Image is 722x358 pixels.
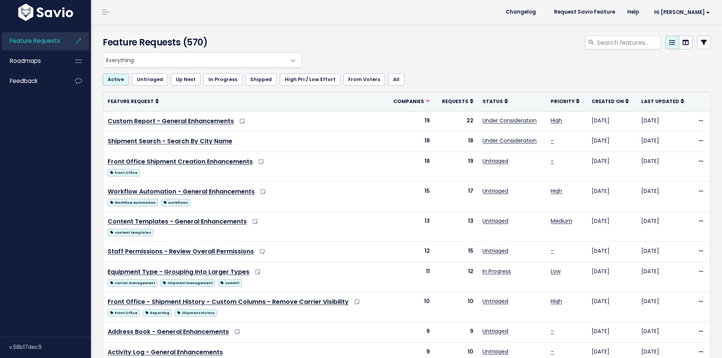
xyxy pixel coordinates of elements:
[587,292,637,322] td: [DATE]
[434,242,478,262] td: 15
[637,131,692,152] td: [DATE]
[637,292,692,322] td: [DATE]
[551,348,554,355] a: -
[482,157,508,165] a: Untriaged
[161,199,190,206] span: workflows
[108,157,253,166] a: Front Office Shipment Creation Enhancements
[587,212,637,242] td: [DATE]
[108,278,157,287] a: carrier management
[108,309,140,317] span: Front Office
[551,267,561,275] a: Low
[551,97,579,105] a: Priority
[442,97,473,105] a: Requests
[385,152,434,182] td: 18
[637,242,692,262] td: [DATE]
[103,73,711,86] ul: Filter feature requests
[551,297,562,305] a: High
[108,229,153,236] span: content templates
[637,212,692,242] td: [DATE]
[393,97,430,105] a: Companies
[108,308,140,317] a: Front Office
[385,292,434,322] td: 10
[482,117,537,124] a: Under Consideration
[2,32,63,50] a: Feature Requests
[587,322,637,342] td: [DATE]
[482,267,511,275] a: In Progress
[637,152,692,182] td: [DATE]
[103,73,129,86] a: Active
[587,131,637,152] td: [DATE]
[160,279,215,287] span: shipment management
[434,182,478,212] td: 17
[548,6,621,18] a: Request Savio Feature
[108,199,158,206] span: Workflow Automation
[385,182,434,212] td: 15
[637,111,692,131] td: [DATE]
[9,337,91,357] div: v.58b17dec9
[160,278,215,287] a: shipment management
[143,308,172,317] a: Reporting
[385,131,434,152] td: 18
[551,157,554,165] a: -
[434,131,478,152] td: 18
[482,97,508,105] a: Status
[108,187,255,196] a: Workflow Automation - General Enhancements
[551,247,554,255] a: -
[108,97,159,105] a: Feature Request
[551,98,575,105] span: Priority
[385,262,434,292] td: 11
[10,37,60,45] span: Feature Requests
[442,98,468,105] span: Requests
[385,242,434,262] td: 12
[388,73,404,86] a: All
[434,292,478,322] td: 10
[343,73,385,86] a: From Voters
[10,77,38,85] span: Feedback
[204,73,242,86] a: In Progress
[393,98,424,105] span: Companies
[103,52,302,67] span: Everything
[108,267,249,276] a: Equipment Type - Grouping Into Larger Types
[108,348,223,356] a: Activity Log - General Enhancements
[2,72,63,90] a: Feedback
[108,279,157,287] span: carrier management
[482,187,508,195] a: Untriaged
[592,98,624,105] span: Created On
[103,53,286,67] span: Everything
[132,73,168,86] a: Untriaged
[143,309,172,317] span: Reporting
[108,217,247,226] a: Content Templates - General Enhancements
[218,279,241,287] span: summit
[434,212,478,242] td: 13
[482,348,508,355] a: Untriaged
[637,322,692,342] td: [DATE]
[434,322,478,342] td: 9
[482,137,537,144] a: Under Consideration
[645,6,716,18] a: Hi [PERSON_NAME]
[385,111,434,131] td: 19
[161,197,190,207] a: workflows
[506,9,536,15] span: Changelog
[108,327,229,336] a: Address Book - General Enhancements
[108,167,140,177] a: Front Office
[637,262,692,292] td: [DATE]
[175,308,217,317] a: Shipment History
[108,297,349,306] a: Front Office - Shipment History - Custom Columns - Remove Carrier Visibility
[482,327,508,335] a: Untriaged
[482,217,508,225] a: Untriaged
[108,98,154,105] span: Feature Request
[280,73,340,86] a: High Pri / Low Effort
[2,52,63,70] a: Roadmaps
[641,97,684,105] a: Last Updated
[10,57,41,65] span: Roadmaps
[108,197,158,207] a: Workflow Automation
[551,137,554,144] a: -
[482,297,508,305] a: Untriaged
[551,187,562,195] a: High
[587,262,637,292] td: [DATE]
[108,247,254,256] a: Staff Permissions - Review Overall Permissions
[551,117,562,124] a: High
[385,212,434,242] td: 13
[16,4,75,21] img: logo-white.9d6f32f41409.svg
[171,73,200,86] a: Up Next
